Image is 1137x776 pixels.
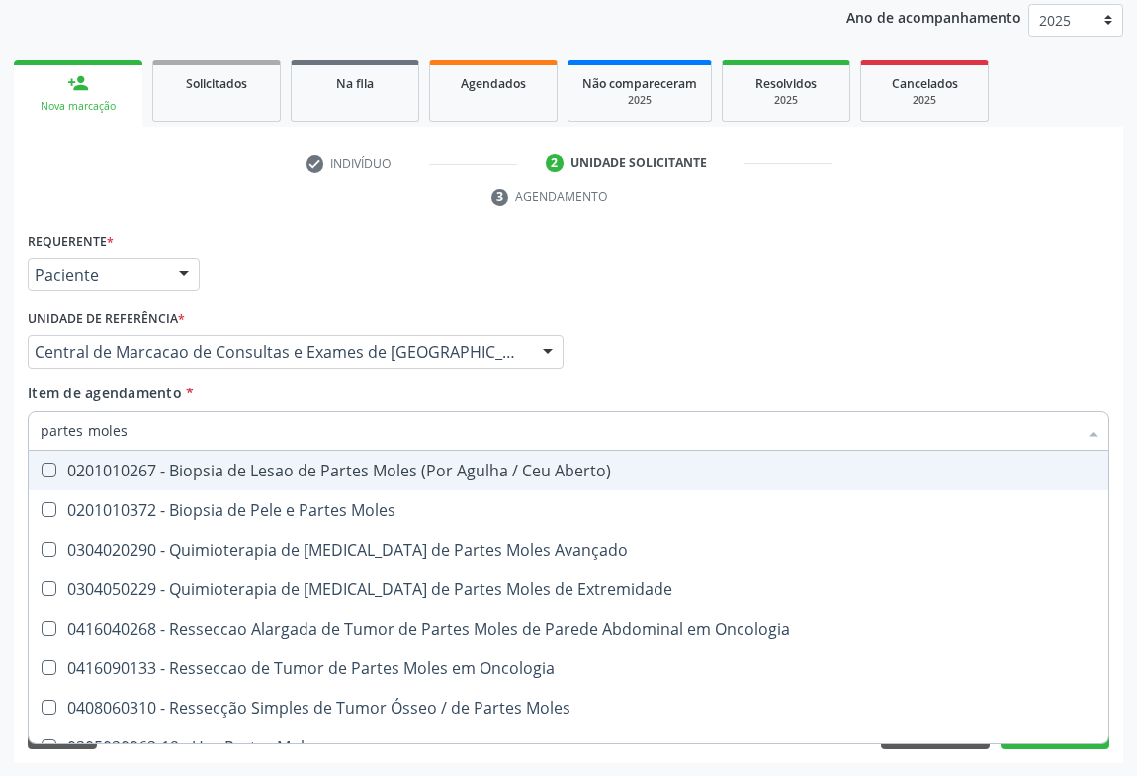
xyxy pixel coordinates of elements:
[582,93,697,108] div: 2025
[846,4,1021,29] p: Ano de acompanhamento
[41,739,1096,755] div: 0205020062-19 - Usg Partes Moles
[875,93,974,108] div: 2025
[461,75,526,92] span: Agendados
[41,700,1096,716] div: 0408060310 - Ressecção Simples de Tumor Ósseo / de Partes Moles
[67,72,89,94] div: person_add
[41,463,1096,478] div: 0201010267 - Biopsia de Lesao de Partes Moles (Por Agulha / Ceu Aberto)
[737,93,835,108] div: 2025
[755,75,817,92] span: Resolvidos
[35,342,523,362] span: Central de Marcacao de Consultas e Exames de [GEOGRAPHIC_DATA]
[41,660,1096,676] div: 0416090133 - Resseccao de Tumor de Partes Moles em Oncologia
[336,75,374,92] span: Na fila
[582,75,697,92] span: Não compareceram
[28,227,114,258] label: Requerente
[546,154,564,172] div: 2
[186,75,247,92] span: Solicitados
[35,265,159,285] span: Paciente
[41,502,1096,518] div: 0201010372 - Biopsia de Pele e Partes Moles
[28,99,129,114] div: Nova marcação
[570,154,707,172] div: Unidade solicitante
[41,411,1077,451] input: Buscar por procedimentos
[41,621,1096,637] div: 0416040268 - Resseccao Alargada de Tumor de Partes Moles de Parede Abdominal em Oncologia
[41,542,1096,558] div: 0304020290 - Quimioterapia de [MEDICAL_DATA] de Partes Moles Avançado
[28,304,185,335] label: Unidade de referência
[41,581,1096,597] div: 0304050229 - Quimioterapia de [MEDICAL_DATA] de Partes Moles de Extremidade
[892,75,958,92] span: Cancelados
[28,384,182,402] span: Item de agendamento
